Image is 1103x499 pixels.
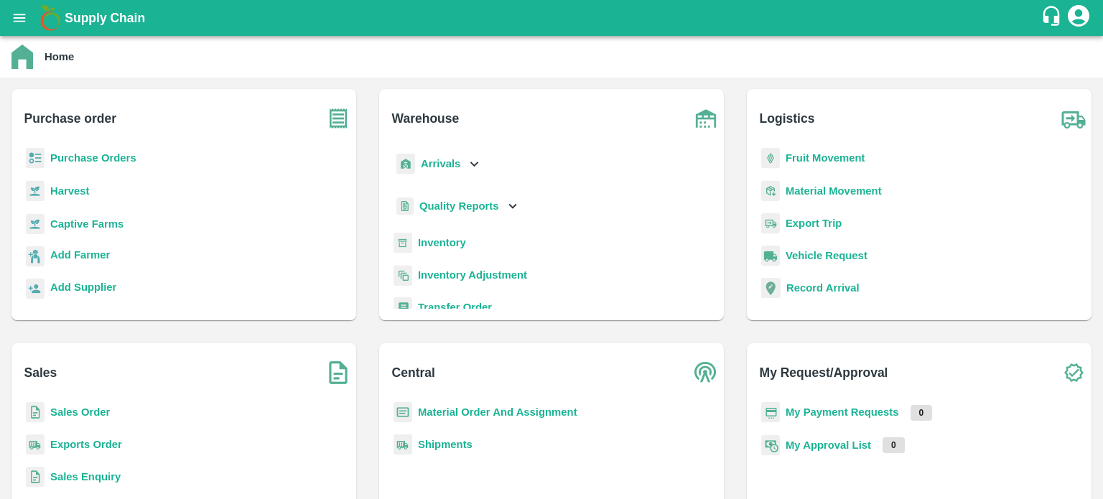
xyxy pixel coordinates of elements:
[50,406,110,418] a: Sales Order
[418,269,527,281] a: Inventory Adjustment
[26,213,45,235] img: harvest
[26,180,45,202] img: harvest
[65,8,1041,28] a: Supply Chain
[421,158,460,169] b: Arrivals
[50,439,122,450] a: Exports Order
[394,233,412,253] img: whInventory
[24,363,57,383] b: Sales
[50,218,124,230] a: Captive Farms
[418,406,577,418] a: Material Order And Assignment
[50,281,116,293] b: Add Supplier
[396,197,414,215] img: qualityReport
[1041,5,1066,31] div: customer-support
[26,434,45,455] img: shipments
[1056,101,1092,136] img: truck
[50,249,110,261] b: Add Farmer
[50,152,136,164] a: Purchase Orders
[911,405,933,421] p: 0
[50,247,110,266] a: Add Farmer
[786,282,860,294] a: Record Arrival
[883,437,905,453] p: 0
[688,101,724,136] img: warehouse
[394,297,412,318] img: whTransfer
[26,279,45,299] img: supplier
[418,439,473,450] a: Shipments
[392,363,435,383] b: Central
[1066,3,1092,33] div: account of current user
[26,467,45,488] img: sales
[396,154,415,174] img: whArrival
[394,402,412,423] img: centralMaterial
[394,192,521,221] div: Quality Reports
[760,108,815,129] b: Logistics
[418,237,466,248] a: Inventory
[11,45,33,69] img: home
[50,185,89,197] a: Harvest
[786,218,842,229] a: Export Trip
[761,180,780,202] img: material
[786,406,899,418] a: My Payment Requests
[418,302,492,313] a: Transfer Order
[26,148,45,169] img: reciept
[26,246,45,267] img: farmer
[3,1,36,34] button: open drawer
[394,434,412,455] img: shipments
[394,265,412,286] img: inventory
[761,278,781,298] img: recordArrival
[50,279,116,299] a: Add Supplier
[26,402,45,423] img: sales
[65,11,145,25] b: Supply Chain
[24,108,116,129] b: Purchase order
[786,250,867,261] a: Vehicle Request
[761,213,780,234] img: delivery
[320,101,356,136] img: purchase
[761,246,780,266] img: vehicle
[50,471,121,482] a: Sales Enquiry
[419,200,499,212] b: Quality Reports
[36,4,65,32] img: logo
[45,51,74,62] b: Home
[761,402,780,423] img: payment
[786,185,882,197] a: Material Movement
[392,108,460,129] b: Warehouse
[688,355,724,391] img: central
[761,148,780,169] img: fruit
[786,439,871,451] a: My Approval List
[394,148,483,180] div: Arrivals
[760,363,888,383] b: My Request/Approval
[761,434,780,456] img: approval
[320,355,356,391] img: soSales
[1056,355,1092,391] img: check
[786,152,865,164] a: Fruit Movement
